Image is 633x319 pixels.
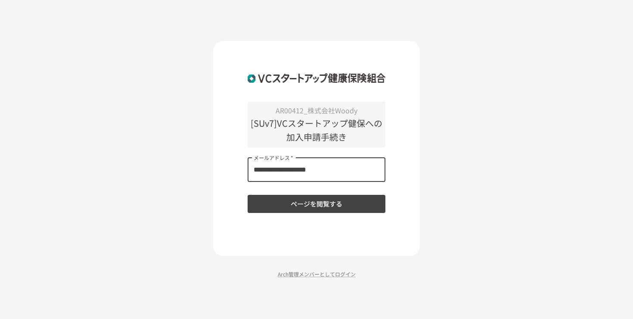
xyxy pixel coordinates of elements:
p: AR00412_株式会社Woody [248,105,385,116]
img: ZDfHsVrhrXUoWEWGWYf8C4Fv4dEjYTEDCNvmL73B7ox [248,67,385,89]
label: メールアドレス [254,154,293,161]
p: [SUv7]VCスタートアップ健保への加入申請手続き [248,116,385,144]
p: Arch管理メンバーとしてログイン [213,270,420,278]
button: ページを閲覧する [248,195,385,213]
